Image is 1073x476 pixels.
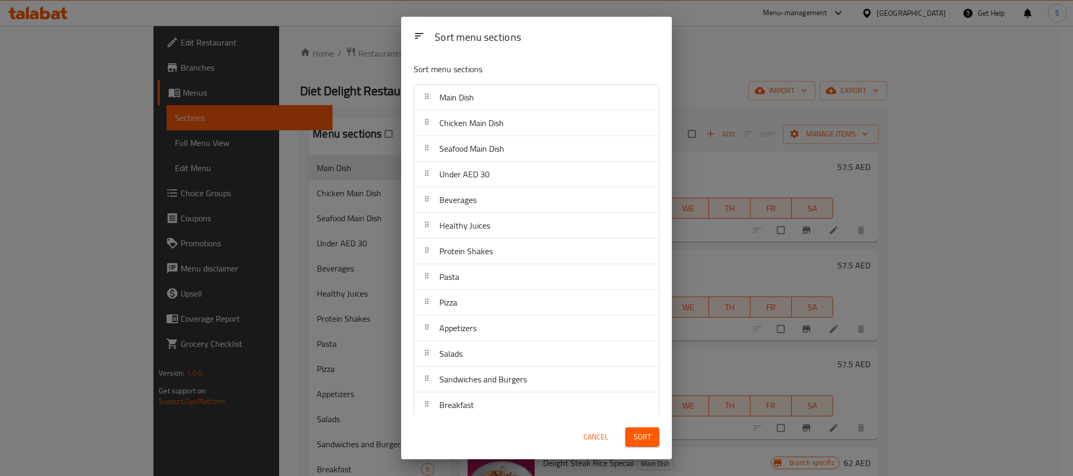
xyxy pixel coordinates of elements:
[439,141,504,156] span: Seafood Main Dish
[414,392,659,418] div: Breakfast
[430,26,663,50] div: Sort menu sections
[634,430,651,444] span: Sort
[414,85,659,110] div: Main Dish
[579,427,613,447] button: Cancel
[439,346,462,361] span: Salads
[439,371,527,387] span: Sandwiches and Burgers
[414,162,659,187] div: Under AED 30
[583,430,609,444] span: Cancel
[414,315,659,341] div: Appetizers
[439,166,490,182] span: Under AED 30
[414,63,609,76] p: Sort menu sections
[439,192,477,208] span: Beverages
[439,89,474,105] span: Main Dish
[439,115,504,131] span: Chicken Main Dish
[439,243,493,259] span: Protein Shakes
[414,367,659,392] div: Sandwiches and Burgers
[414,290,659,315] div: Pizza
[439,294,457,310] span: Pizza
[414,213,659,239] div: Healthy Juices
[439,218,490,233] span: Healthy Juices
[414,110,659,136] div: Chicken Main Dish
[414,187,659,213] div: Beverages
[414,264,659,290] div: Pasta
[439,269,459,285] span: Pasta
[439,320,477,336] span: Appetizers
[439,397,474,413] span: Breakfast
[414,239,659,264] div: Protein Shakes
[414,136,659,162] div: Seafood Main Dish
[414,341,659,367] div: Salads
[625,427,659,447] button: Sort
